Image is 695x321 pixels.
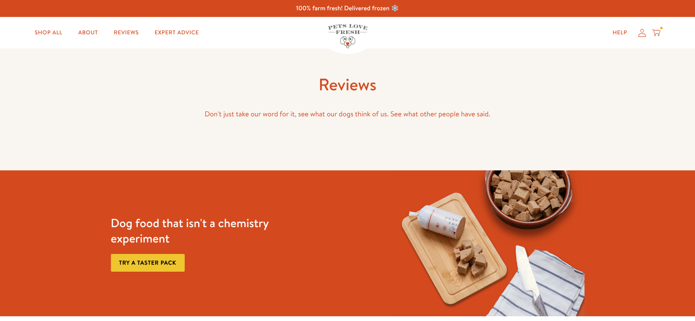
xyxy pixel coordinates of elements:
[111,74,584,95] h1: Reviews
[148,25,205,41] a: Expert Advice
[72,25,104,41] a: About
[111,254,185,272] a: Try a taster pack
[111,215,305,246] h3: Dog food that isn't a chemistry experiment
[28,25,69,41] a: Shop All
[606,25,633,41] a: Help
[107,25,145,41] a: Reviews
[111,108,584,120] p: Don't just take our word for it, see what our dogs think of us. See what other people have said.
[391,170,584,316] img: Fussy
[328,24,367,48] img: Pets Love Fresh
